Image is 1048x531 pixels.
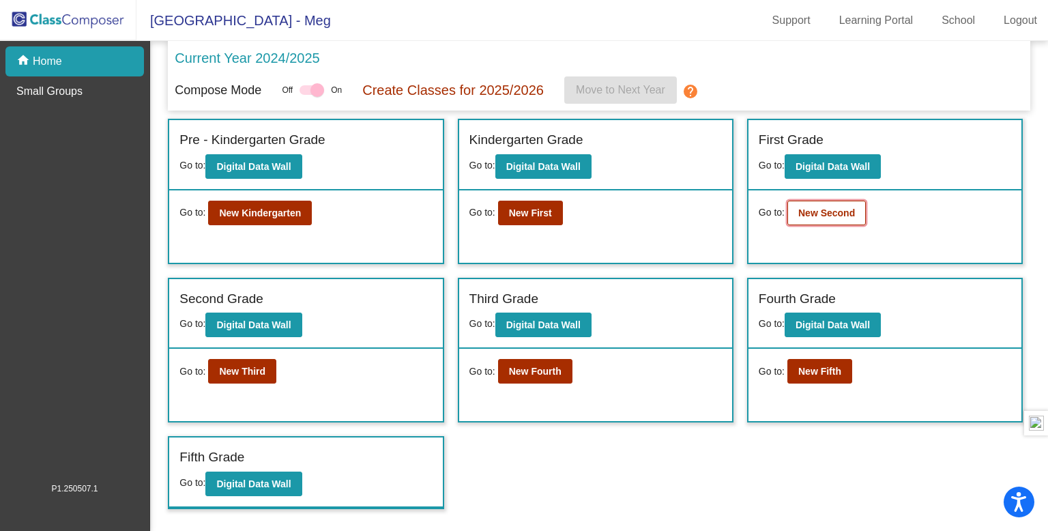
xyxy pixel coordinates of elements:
label: Kindergarten Grade [469,130,583,150]
button: New Third [208,359,276,384]
button: Digital Data Wall [785,154,881,179]
b: Digital Data Wall [506,161,581,172]
button: New Fourth [498,359,572,384]
span: Go to: [179,318,205,329]
label: Third Grade [469,289,538,309]
p: Current Year 2024/2025 [175,48,319,68]
p: Create Classes for 2025/2026 [362,80,544,100]
button: Digital Data Wall [205,154,302,179]
label: Pre - Kindergarten Grade [179,130,325,150]
span: Move to Next Year [576,84,665,96]
b: New Second [798,207,855,218]
mat-icon: help [682,83,699,100]
label: First Grade [759,130,824,150]
p: Small Groups [16,83,83,100]
a: Logout [993,10,1048,31]
span: Go to: [759,205,785,220]
span: Go to: [179,477,205,488]
a: Support [761,10,821,31]
b: Digital Data Wall [216,319,291,330]
label: Second Grade [179,289,263,309]
b: New First [509,207,552,218]
button: New First [498,201,563,225]
button: New Second [787,201,866,225]
b: New Third [219,366,265,377]
mat-icon: home [16,53,33,70]
span: Go to: [759,318,785,329]
a: School [931,10,986,31]
b: Digital Data Wall [796,161,870,172]
button: Digital Data Wall [495,313,592,337]
b: Digital Data Wall [216,161,291,172]
a: Learning Portal [828,10,925,31]
p: Compose Mode [175,81,261,100]
button: Digital Data Wall [495,154,592,179]
span: Go to: [179,160,205,171]
b: New Fourth [509,366,562,377]
span: Go to: [469,160,495,171]
b: New Kindergarten [219,207,301,218]
span: Go to: [469,205,495,220]
button: Digital Data Wall [205,313,302,337]
button: Move to Next Year [564,76,677,104]
span: Go to: [759,364,785,379]
span: Go to: [759,160,785,171]
button: Digital Data Wall [205,472,302,496]
label: Fifth Grade [179,448,244,468]
button: New Fifth [787,359,852,384]
span: On [331,84,342,96]
b: Digital Data Wall [796,319,870,330]
span: [GEOGRAPHIC_DATA] - Meg [136,10,331,31]
b: Digital Data Wall [216,478,291,489]
p: Home [33,53,62,70]
span: Go to: [179,205,205,220]
span: Off [282,84,293,96]
label: Fourth Grade [759,289,836,309]
span: Go to: [469,318,495,329]
span: Go to: [179,364,205,379]
b: Digital Data Wall [506,319,581,330]
button: New Kindergarten [208,201,312,225]
span: Go to: [469,364,495,379]
b: New Fifth [798,366,841,377]
button: Digital Data Wall [785,313,881,337]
